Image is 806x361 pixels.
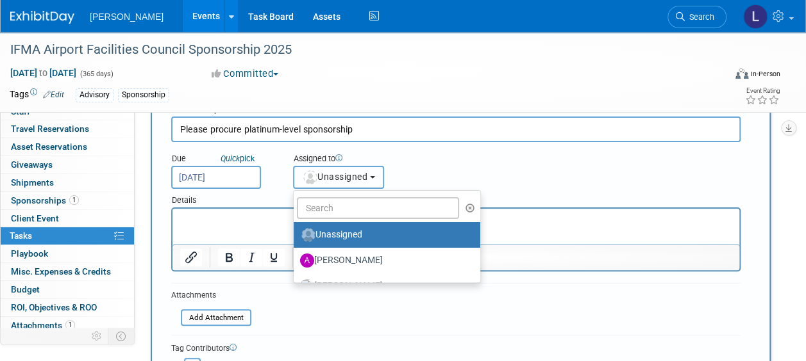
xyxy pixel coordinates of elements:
a: Attachments1 [1,317,134,334]
button: Italic [240,248,262,266]
div: Event Format [668,67,780,86]
button: Underline [263,248,285,266]
a: Quickpick [218,153,257,164]
td: Personalize Event Tab Strip [86,328,108,344]
div: IFMA Airport Facilities Council Sponsorship 2025 [6,38,714,61]
a: Misc. Expenses & Credits [1,263,134,280]
span: Budget [11,284,40,294]
a: Sponsorships1 [1,192,134,209]
span: Playbook [11,248,48,259]
div: Assigned to [293,153,421,166]
input: Search [297,197,459,219]
i: Quick [221,154,240,163]
a: Playbook [1,245,134,262]
img: Format-Inperson.png [735,68,748,79]
img: Latice Spann [743,4,768,29]
div: Advisory [76,88,113,102]
label: Unassigned [300,225,467,245]
span: to [37,68,49,78]
button: Committed [207,67,283,81]
div: Attachments [171,290,251,301]
iframe: Rich Text Area [172,209,739,244]
button: Unassigned [293,166,384,189]
a: Edit [43,90,64,99]
span: [PERSON_NAME] [90,12,164,22]
span: Staff [11,106,30,116]
button: Insert/edit link [180,248,202,266]
a: Travel Reservations [1,120,134,138]
span: Asset Reservations [11,141,87,152]
span: Search [685,12,714,22]
span: [DATE] [DATE] [10,67,77,79]
div: Due [171,153,274,166]
a: Giveaways [1,156,134,173]
div: Details [171,189,741,207]
a: Client Event [1,210,134,227]
a: Search [667,6,726,28]
a: Tasks [1,227,134,245]
span: Giveaways [11,159,53,170]
span: Misc. Expenses & Credits [11,266,111,277]
img: A.jpg [300,253,314,268]
span: Shipments [11,177,54,188]
div: Event Rating [745,88,780,94]
button: Bold [218,248,240,266]
a: Budget [1,281,134,298]
span: (365 days) [79,70,113,78]
div: In-Person [750,69,780,79]
label: [PERSON_NAME] [300,276,467,296]
span: Attachments [11,320,75,330]
a: ROI, Objectives & ROO [1,299,134,316]
input: Due Date [171,166,261,189]
span: Client Event [11,213,59,223]
td: Tags [10,88,64,102]
img: ExhibitDay [10,11,74,24]
label: [PERSON_NAME] [300,250,467,271]
td: Toggle Event Tabs [108,328,135,344]
a: Asset Reservations [1,138,134,156]
div: Tag Contributors [171,341,741,354]
span: 1 [65,320,75,330]
a: Shipments [1,174,134,191]
img: Unassigned-User-Icon.png [301,228,315,242]
div: Sponsorship [118,88,169,102]
span: Tasks [10,230,32,241]
span: Unassigned [302,172,367,182]
span: Sponsorships [11,195,79,205]
span: Travel Reservations [11,124,89,134]
span: 1 [69,195,79,205]
span: ROI, Objectives & ROO [11,302,97,312]
input: Name of task or a short description [171,116,741,142]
